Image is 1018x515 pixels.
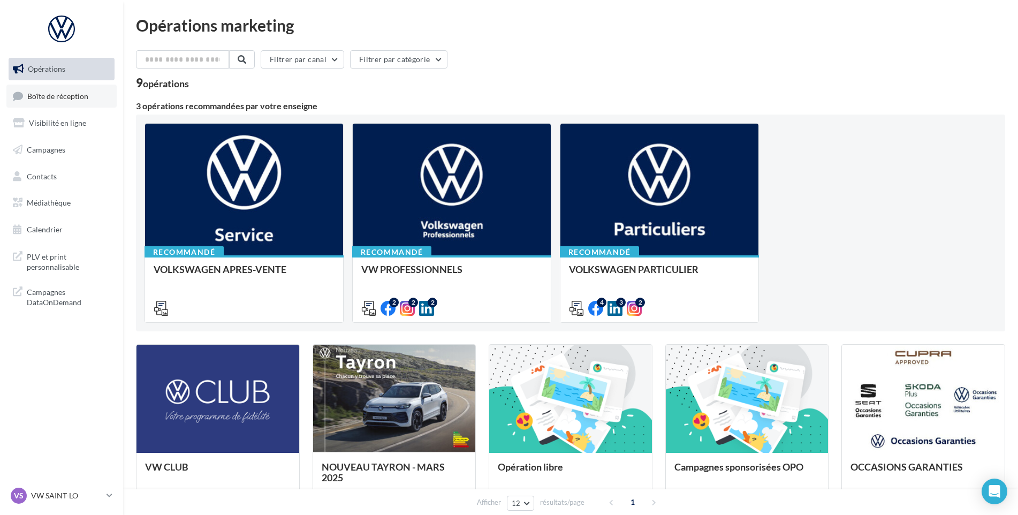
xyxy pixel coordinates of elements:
span: 1 [624,494,641,511]
a: PLV et print personnalisable [6,245,117,277]
div: Opérations marketing [136,17,1005,33]
p: VW SAINT-LO [31,490,102,501]
div: 3 [616,298,626,307]
span: Contacts [27,171,57,180]
button: 12 [507,496,534,511]
span: OCCASIONS GARANTIES [850,461,963,473]
span: Visibilité en ligne [29,118,86,127]
a: Calendrier [6,218,117,241]
span: VOLKSWAGEN PARTICULIER [569,263,698,275]
span: résultats/page [540,497,584,508]
span: Opérations [28,64,65,73]
span: Boîte de réception [27,91,88,100]
span: Calendrier [27,225,63,234]
div: Open Intercom Messenger [982,479,1007,504]
span: Médiathèque [27,198,71,207]
div: 3 opérations recommandées par votre enseigne [136,102,1005,110]
div: 2 [428,298,437,307]
span: Afficher [477,497,501,508]
div: Recommandé [560,246,639,258]
a: Visibilité en ligne [6,112,117,134]
a: Médiathèque [6,192,117,214]
div: 2 [635,298,645,307]
a: Opérations [6,58,117,80]
span: Campagnes [27,145,65,154]
a: Campagnes DataOnDemand [6,281,117,312]
span: VW PROFESSIONNELS [361,263,462,275]
div: 4 [597,298,606,307]
span: Campagnes DataOnDemand [27,285,110,308]
div: 9 [136,77,189,89]
a: Boîte de réception [6,85,117,108]
a: Campagnes [6,139,117,161]
a: Contacts [6,165,117,188]
span: VW CLUB [145,461,188,473]
span: Campagnes sponsorisées OPO [674,461,803,473]
div: opérations [143,79,189,88]
span: PLV et print personnalisable [27,249,110,272]
button: Filtrer par catégorie [350,50,447,69]
div: Recommandé [352,246,431,258]
div: 2 [408,298,418,307]
button: Filtrer par canal [261,50,344,69]
div: 2 [389,298,399,307]
span: VS [14,490,24,501]
a: VS VW SAINT-LO [9,486,115,506]
span: 12 [512,499,521,508]
span: NOUVEAU TAYRON - MARS 2025 [322,461,445,483]
span: Opération libre [498,461,563,473]
span: VOLKSWAGEN APRES-VENTE [154,263,286,275]
div: Recommandé [145,246,224,258]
